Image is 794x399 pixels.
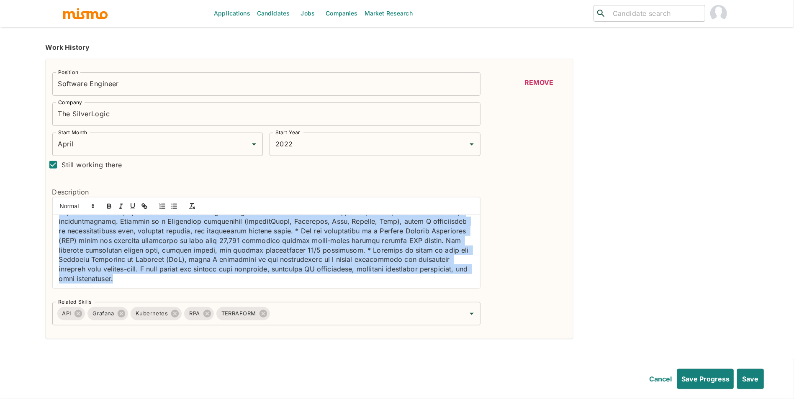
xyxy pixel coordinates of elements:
label: Related Skills [58,298,92,305]
span: Still working there [62,159,122,171]
label: Start Year [275,129,300,136]
img: logo [62,7,108,20]
button: Cancel [647,369,674,389]
span: RPA [184,309,205,318]
strong: Work History [46,43,90,51]
button: Remove [512,72,566,92]
span: TERRAFORM [216,309,261,318]
div: Kubernetes [131,307,182,320]
div: Grafana [87,307,128,320]
button: Save Progress [677,369,734,389]
div: API [57,307,85,320]
span: API [57,309,76,318]
button: Open [466,308,478,320]
span: Grafana [87,309,119,318]
div: RPA [184,307,213,320]
div: TERRAFORM [216,307,270,320]
img: Maria Lujan Ciommo [710,5,727,22]
label: Start Month [58,129,87,136]
p: Lore Ipsum, Dolors Ametco (Adipis) E seddo eius tempori utl etdolore magnaali eni admini-veniam q... [59,179,474,284]
button: Open [466,138,478,150]
label: Position [58,69,78,76]
label: Company [58,99,82,106]
h6: Description [52,187,481,197]
input: Candidate search [609,8,701,19]
button: Open [248,138,260,150]
span: Kubernetes [131,309,173,318]
button: Save [737,369,764,389]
